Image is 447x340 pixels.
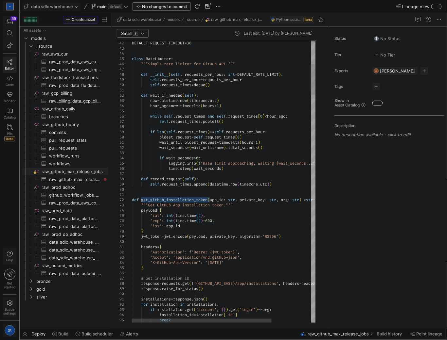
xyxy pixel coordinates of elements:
[42,231,108,238] span: raw_prod_dp_adhoc​​​​​​​​
[171,56,173,61] span: :
[49,97,101,105] span: raw_billing_data_gcp_billing_export_resource_v1_0136B7_ABD1FF_EAA217​​​​​​​​​
[3,122,17,144] a: PRsBeta
[260,114,262,119] span: 0
[123,17,161,22] span: data sdlc warehouse
[159,82,162,88] span: .
[141,72,148,77] span: def
[150,129,155,135] span: if
[205,135,235,140] span: request_times
[334,84,367,89] span: Tags
[22,97,109,105] div: Press SPACE to select this row.
[219,103,221,108] span: )
[262,114,265,119] span: ]
[117,51,124,56] div: 44
[374,52,379,57] img: No tier
[217,114,226,119] span: self
[3,16,17,27] button: 55
[97,4,107,9] span: main
[219,140,240,145] span: timedelta
[178,103,180,108] span: -
[258,140,260,145] span: )
[22,215,109,222] a: raw_prod_data_platformeng_headcount_materialized​​​​​​​​​
[214,103,217,108] span: =
[42,105,108,113] span: raw_github_daily​​​​​​​​
[189,98,207,103] span: timezone
[3,266,17,292] button: Getstarted
[22,58,109,66] div: Press SPACE to select this row.
[31,4,73,9] span: data sdlc warehouse
[228,145,258,150] span: total_seconds
[146,56,171,61] span: RateLimiter
[235,135,237,140] span: [
[173,114,175,119] span: .
[49,254,101,262] span: data_sdlc_warehouse_main_source__raw_github_wfj__workflow_jobs_[DEMOGRAPHIC_DATA]​​​​​​​​​
[334,98,360,107] span: Show in Asset Catalog
[42,168,108,175] span: raw_github_max_release_jobs​​​​​​​​
[22,50,109,58] a: raw_aws_cur​​​​​​​​
[196,93,198,98] span: :
[22,144,109,152] a: pull_requests​​​​​​​​​
[221,119,223,124] span: )
[22,128,109,136] a: commits​​​​​​​​​
[117,61,124,67] div: 46
[133,31,138,36] span: S
[22,113,109,121] div: Press SPACE to select this row.
[374,68,379,73] div: FR
[169,103,171,108] span: =
[180,103,201,108] span: timedelta
[22,183,109,191] a: raw_prod_adhoc​​​​​​​​
[240,140,242,145] span: (
[164,114,173,119] span: self
[191,145,214,150] span: wait_until
[117,145,124,150] div: 62
[3,297,17,318] a: Spacesettings
[22,152,109,160] a: workflow_runs​​​​​​​​​
[49,66,101,73] span: raw_prod_data_aws_legacy_cur_2022_05_onward​​​​​​​​​
[117,72,124,77] div: 48
[22,222,109,230] a: raw_prod_data_platformeng_historical_spend_materialized​​​​​​​​​
[402,4,430,9] span: Lineage view
[374,36,379,41] img: No status
[260,145,262,150] span: )
[42,74,108,81] span: raw_fluidstack_transactions​​​​​​​​
[24,28,41,33] div: All assets
[374,329,406,340] button: Build history
[150,98,157,103] span: now
[22,168,109,175] a: raw_github_max_release_jobs​​​​​​​​
[22,97,109,105] a: raw_billing_data_gcp_billing_export_resource_v1_0136B7_ABD1FF_EAA217​​​​​​​​​
[150,72,169,77] span: __init__
[184,16,201,24] button: _source
[374,52,396,57] span: No Tier
[203,135,205,140] span: .
[117,108,124,114] div: 55
[117,129,124,135] div: 59
[22,160,109,168] div: Press SPACE to select this row.
[22,113,109,121] a: branches​​​​​​​​​
[285,114,288,119] span: :
[4,115,16,119] span: Catalog
[4,307,16,315] span: Space settings
[3,57,17,73] a: Editor
[58,332,68,337] span: Build
[171,103,178,108] span: now
[42,184,108,191] span: raw_prod_adhoc​​​​​​​​
[150,103,169,108] span: hour_ago
[117,103,124,108] div: 54
[49,215,101,222] span: raw_prod_data_platformeng_headcount_materialized​​​​​​​​​
[223,145,226,150] span: )
[207,82,210,88] span: )
[223,129,226,135] span: .
[228,114,258,119] span: request_times
[185,140,217,145] span: oldest_request
[334,53,367,57] span: Tier
[42,89,108,97] span: raw_gcp_billing​​​​​​​​
[3,105,17,122] a: Catalog
[191,135,194,140] span: =
[187,98,189,103] span: (
[117,98,124,103] div: 53
[182,140,185,145] span: =
[49,113,101,121] span: branches​​​​​​​​​
[3,1,17,12] a: M
[159,98,178,103] span: datetime
[117,114,124,119] div: 56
